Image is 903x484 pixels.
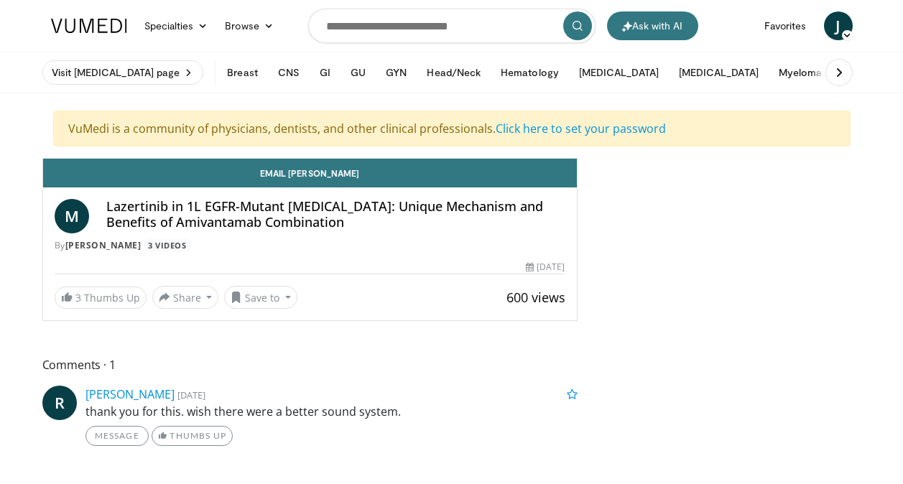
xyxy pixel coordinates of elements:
[526,261,565,274] div: [DATE]
[218,58,266,87] button: Breast
[269,58,308,87] button: CNS
[42,60,204,85] a: Visit [MEDICAL_DATA] page
[770,58,831,87] button: Myeloma
[85,403,578,420] p: thank you for this. wish there were a better sound system.
[756,11,815,40] a: Favorites
[617,158,833,338] iframe: Advertisement
[136,11,217,40] a: Specialties
[75,291,81,304] span: 3
[308,9,596,43] input: Search topics, interventions
[496,121,666,136] a: Click here to set your password
[342,58,374,87] button: GU
[418,58,489,87] button: Head/Neck
[152,286,219,309] button: Share
[42,355,578,374] span: Comments 1
[106,199,565,230] h4: Lazertinib in 1L EGFR-Mutant [MEDICAL_DATA]: Unique Mechanism and Benefits of Amivantamab Combina...
[85,426,149,446] a: Message
[65,239,142,251] a: [PERSON_NAME]
[53,111,851,146] div: VuMedi is a community of physicians, dentists, and other clinical professionals.
[85,386,175,402] a: [PERSON_NAME]
[311,58,339,87] button: GI
[51,19,127,33] img: VuMedi Logo
[55,239,565,252] div: By
[607,11,698,40] button: Ask with AI
[177,388,205,401] small: [DATE]
[570,58,667,87] button: [MEDICAL_DATA]
[43,159,577,187] a: Email [PERSON_NAME]
[55,287,147,309] a: 3 Thumbs Up
[824,11,853,40] a: J
[492,58,568,87] button: Hematology
[144,239,191,251] a: 3 Videos
[506,289,565,306] span: 600 views
[377,58,415,87] button: GYN
[42,386,77,420] a: R
[216,11,282,40] a: Browse
[224,286,297,309] button: Save to
[152,426,233,446] a: Thumbs Up
[670,58,767,87] button: [MEDICAL_DATA]
[55,199,89,233] a: M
